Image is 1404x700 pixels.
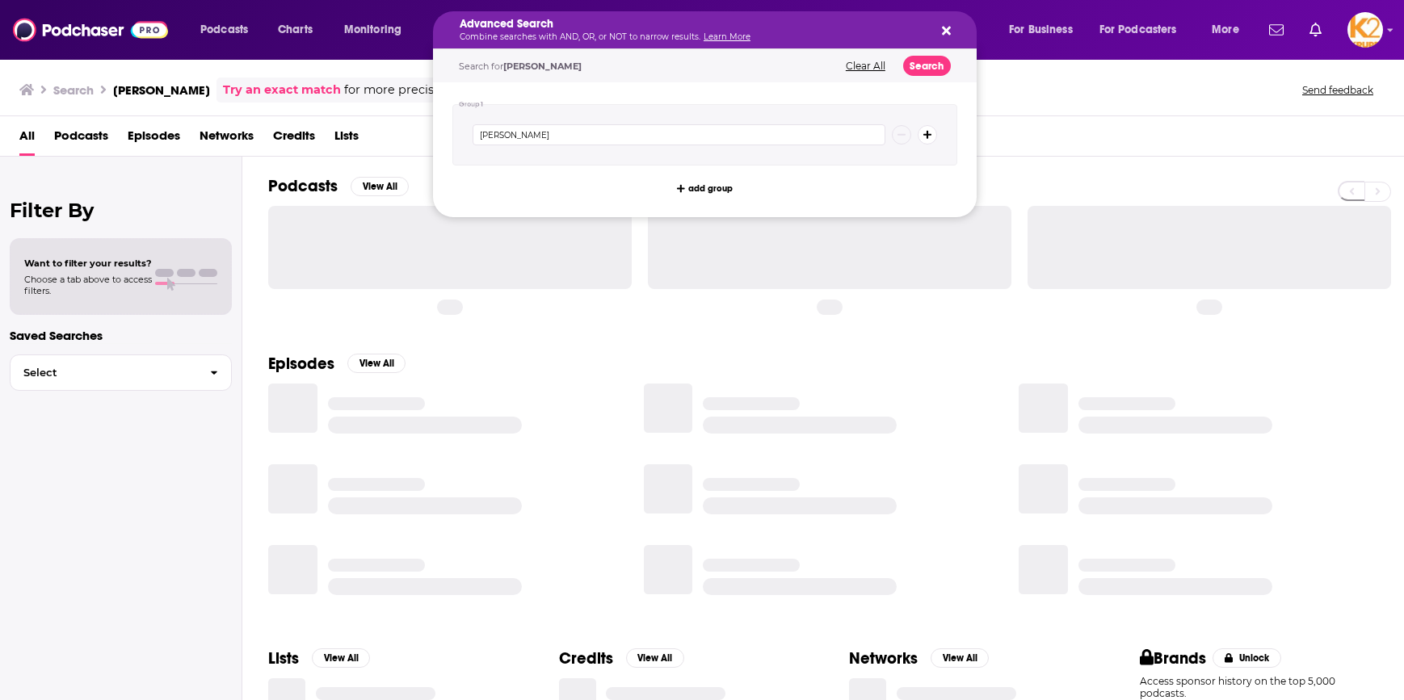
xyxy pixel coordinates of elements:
[1347,12,1383,48] span: Logged in as K2Krupp
[113,82,210,98] h3: [PERSON_NAME]
[841,61,890,72] button: Clear All
[1263,16,1290,44] a: Show notifications dropdown
[1213,648,1281,668] button: Unlock
[903,56,951,76] button: Search
[1212,19,1239,41] span: More
[931,648,989,668] button: View All
[1297,83,1378,97] button: Send feedback
[626,648,684,668] button: View All
[11,367,197,378] span: Select
[1140,675,1379,699] p: Access sponsor history on the top 5,000 podcasts.
[223,81,341,99] a: Try an exact match
[268,648,370,669] a: ListsView All
[268,648,299,669] h2: Lists
[13,15,168,45] img: Podchaser - Follow, Share and Rate Podcasts
[688,184,733,193] span: add group
[268,176,409,196] a: PodcastsView All
[334,123,359,156] a: Lists
[351,177,409,196] button: View All
[267,17,322,43] a: Charts
[459,61,582,72] span: Search for
[333,17,422,43] button: open menu
[559,648,613,669] h2: Credits
[1303,16,1328,44] a: Show notifications dropdown
[448,11,992,48] div: Search podcasts, credits, & more...
[1140,648,1207,669] h2: Brands
[998,17,1093,43] button: open menu
[459,101,484,108] h4: Group 1
[200,19,248,41] span: Podcasts
[268,354,334,374] h2: Episodes
[849,648,918,669] h2: Networks
[24,274,152,296] span: Choose a tab above to access filters.
[268,176,338,196] h2: Podcasts
[10,354,232,391] button: Select
[1009,19,1073,41] span: For Business
[344,81,484,99] span: for more precise results
[273,123,315,156] a: Credits
[347,354,406,373] button: View All
[268,354,406,374] a: EpisodesView All
[1089,17,1200,43] button: open menu
[460,33,924,41] p: Combine searches with AND, OR, or NOT to narrow results.
[53,82,94,98] h3: Search
[672,178,738,198] button: add group
[24,258,152,269] span: Want to filter your results?
[1347,12,1383,48] button: Show profile menu
[10,199,232,222] h2: Filter By
[189,17,269,43] button: open menu
[54,123,108,156] a: Podcasts
[128,123,180,156] a: Episodes
[460,19,924,30] h5: Advanced Search
[704,31,750,42] a: Learn More
[559,648,684,669] a: CreditsView All
[10,328,232,343] p: Saved Searches
[849,648,989,669] a: NetworksView All
[1347,12,1383,48] img: User Profile
[278,19,313,41] span: Charts
[503,61,582,72] span: [PERSON_NAME]
[344,19,401,41] span: Monitoring
[1200,17,1259,43] button: open menu
[312,648,370,668] button: View All
[473,124,885,145] input: Type a keyword or phrase...
[200,123,254,156] a: Networks
[1099,19,1177,41] span: For Podcasters
[19,123,35,156] a: All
